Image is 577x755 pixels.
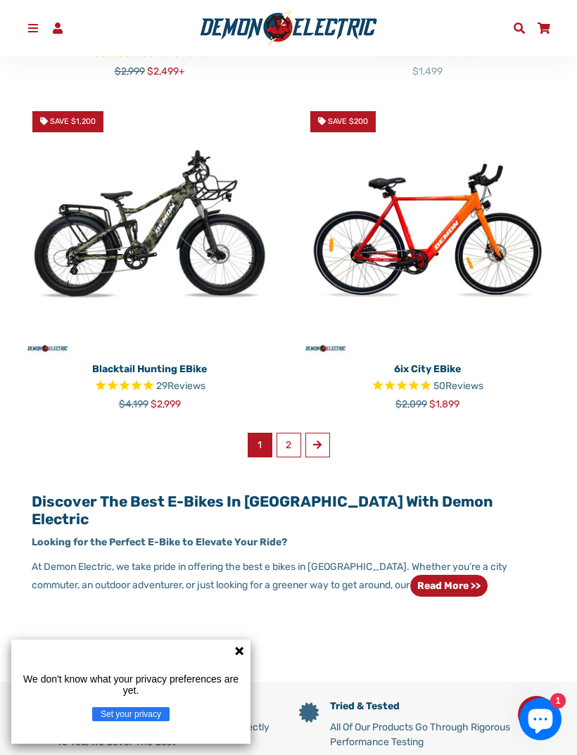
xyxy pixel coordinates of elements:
img: 6ix City eBike - Demon Electric [299,100,556,357]
img: Blacktail Hunting eBike - Demon Electric [21,100,278,357]
img: Demon Electric logo [195,10,382,46]
p: We don't know what your privacy preferences are yet. [17,673,245,696]
p: 6ix City eBike [299,362,556,376]
span: $2,499+ [147,65,185,77]
span: 7 reviews [437,47,480,59]
a: Blacktail Hunting eBike Rated 4.7 out of 5 stars 29 reviews $4,199 $2,999 [21,357,278,412]
h5: Tried & Tested [330,701,556,713]
span: Reviews [167,380,205,392]
span: 29 reviews [156,380,205,392]
span: 46 reviews [156,47,205,59]
p: At Demon Electric, we take pride in offering the best e bikes in [GEOGRAPHIC_DATA]. Whether you’r... [32,559,545,597]
span: $1,499 [412,65,443,77]
span: Save $200 [328,117,368,126]
a: 2 [277,433,301,457]
inbox-online-store-chat: Shopify online store chat [515,698,566,744]
span: 1 [248,433,272,457]
span: Reviews [442,47,480,59]
h2: Discover the Best E-Bikes in [GEOGRAPHIC_DATA] with Demon Electric [32,493,545,528]
strong: Looking for the Perfect E-Bike to Elevate Your Ride? [32,536,287,548]
span: $2,999 [151,398,181,410]
a: Blacktail Hunting eBike - Demon Electric Save $1,200 [21,100,278,357]
span: $2,999 [115,65,145,77]
a: 6ix City eBike Rated 4.8 out of 5 stars 50 reviews $2,099 $1,899 [299,357,556,412]
span: $1,899 [429,398,459,410]
strong: Read more >> [417,580,481,592]
button: Set your privacy [92,707,170,721]
span: $2,099 [395,398,427,410]
a: 6ix City eBike - Demon Electric Save $200 [299,100,556,357]
p: Blacktail Hunting eBike [21,362,278,376]
span: Reviews [167,47,205,59]
span: 50 reviews [433,380,483,392]
span: Reviews [445,380,483,392]
span: Save $1,200 [50,117,96,126]
span: Rated 4.7 out of 5 stars 29 reviews [21,379,278,395]
p: All Of Our Products Go Through Rigorous Performance Testing [330,720,556,749]
span: $4,199 [119,398,148,410]
span: Rated 4.8 out of 5 stars 50 reviews [299,379,556,395]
